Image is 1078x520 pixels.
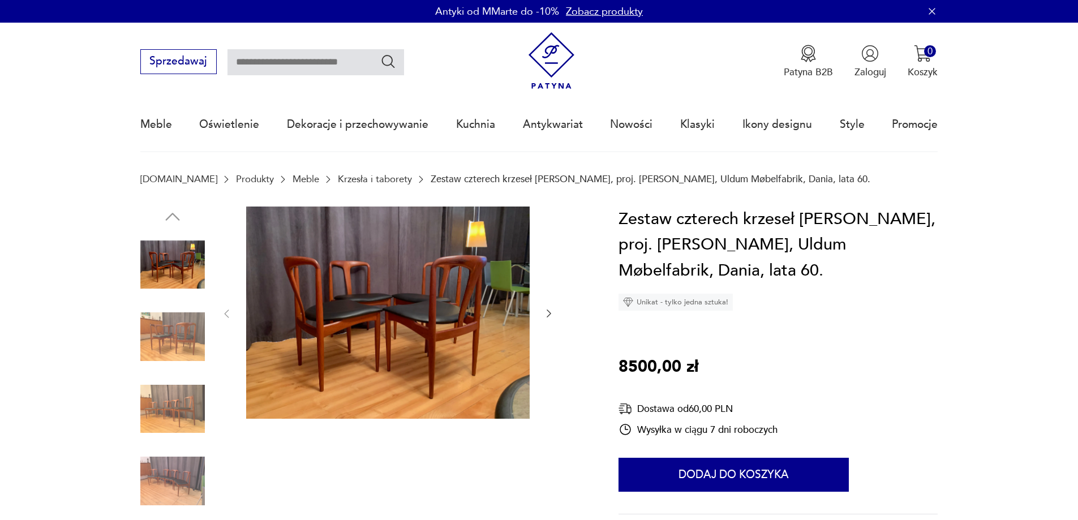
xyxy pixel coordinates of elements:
[140,49,217,74] button: Sprzedawaj
[199,98,259,151] a: Oświetlenie
[566,5,643,19] a: Zobacz produkty
[619,402,778,416] div: Dostawa od 60,00 PLN
[800,45,817,62] img: Ikona medalu
[523,32,580,89] img: Patyna - sklep z meblami i dekoracjami vintage
[380,53,397,70] button: Szukaj
[140,304,205,369] img: Zdjęcie produktu Zestaw czterech krzeseł Juliane, proj. Johannes Andersen, Uldum Møbelfabrik, Dan...
[610,98,652,151] a: Nowości
[619,354,698,380] p: 8500,00 zł
[140,174,217,184] a: [DOMAIN_NAME]
[431,174,870,184] p: Zestaw czterech krzeseł [PERSON_NAME], proj. [PERSON_NAME], Uldum Møbelfabrik, Dania, lata 60.
[908,66,938,79] p: Koszyk
[784,45,833,79] a: Ikona medaluPatyna B2B
[619,207,938,284] h1: Zestaw czterech krzeseł [PERSON_NAME], proj. [PERSON_NAME], Uldum Møbelfabrik, Dania, lata 60.
[680,98,715,151] a: Klasyki
[619,402,632,416] img: Ikona dostawy
[854,66,886,79] p: Zaloguj
[293,174,319,184] a: Meble
[619,458,849,492] button: Dodaj do koszyka
[236,174,274,184] a: Produkty
[456,98,495,151] a: Kuchnia
[140,449,205,513] img: Zdjęcie produktu Zestaw czterech krzeseł Juliane, proj. Johannes Andersen, Uldum Møbelfabrik, Dan...
[892,98,938,151] a: Promocje
[854,45,886,79] button: Zaloguj
[435,5,559,19] p: Antyki od MMarte do -10%
[840,98,865,151] a: Style
[924,45,936,57] div: 0
[140,58,217,67] a: Sprzedawaj
[246,207,530,419] img: Zdjęcie produktu Zestaw czterech krzeseł Juliane, proj. Johannes Andersen, Uldum Møbelfabrik, Dan...
[742,98,812,151] a: Ikony designu
[619,423,778,436] div: Wysyłka w ciągu 7 dni roboczych
[619,294,733,311] div: Unikat - tylko jedna sztuka!
[784,45,833,79] button: Patyna B2B
[523,98,583,151] a: Antykwariat
[861,45,879,62] img: Ikonka użytkownika
[784,66,833,79] p: Patyna B2B
[908,45,938,79] button: 0Koszyk
[338,174,412,184] a: Krzesła i taborety
[140,98,172,151] a: Meble
[623,297,633,307] img: Ikona diamentu
[287,98,428,151] a: Dekoracje i przechowywanie
[914,45,931,62] img: Ikona koszyka
[140,233,205,297] img: Zdjęcie produktu Zestaw czterech krzeseł Juliane, proj. Johannes Andersen, Uldum Møbelfabrik, Dan...
[140,377,205,441] img: Zdjęcie produktu Zestaw czterech krzeseł Juliane, proj. Johannes Andersen, Uldum Møbelfabrik, Dan...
